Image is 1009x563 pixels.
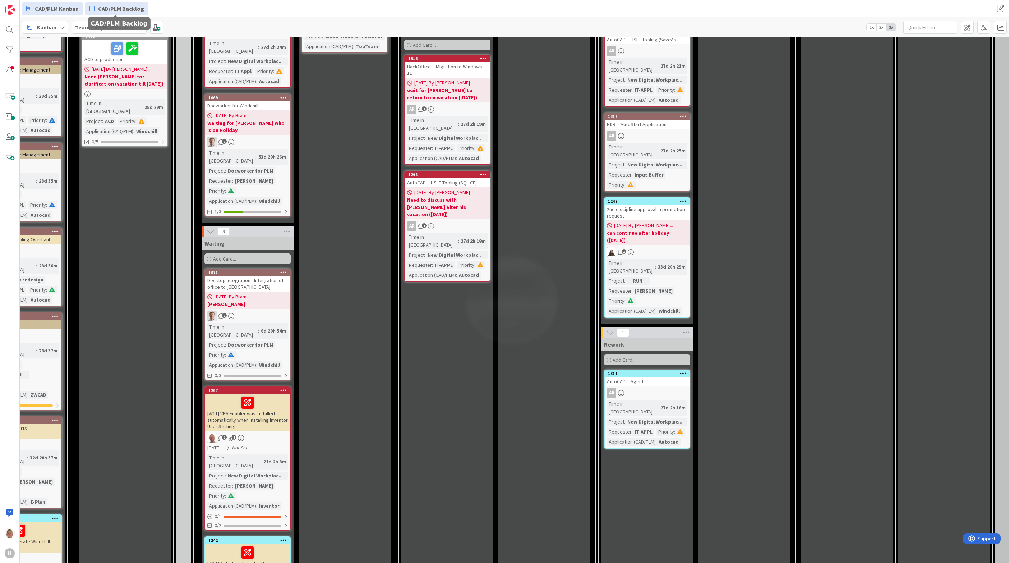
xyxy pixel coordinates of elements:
span: 0/5 [92,138,98,146]
div: 28d 36m [37,262,59,270]
div: 28d 35m [37,177,59,185]
div: E-Plan [29,498,47,506]
div: TopTeam [354,42,380,50]
span: : [46,286,47,294]
span: [DATE] By [PERSON_NAME]... [92,65,151,73]
div: 12472nd discipline approval in promotion request [605,198,690,220]
span: : [474,144,475,152]
div: AutoCAD -- HSLE Tooling (SQL CE) [405,178,490,187]
div: Requester [607,171,632,179]
span: 1 [422,106,427,111]
span: : [36,347,37,354]
div: 1298 [405,171,490,178]
div: 53d 20h 26m [257,153,288,161]
div: 1267 [205,387,290,394]
span: : [225,492,226,500]
span: [DATE] By Bram... [215,112,250,119]
span: 2 [622,249,626,254]
div: Application (CAD/PLM) [407,271,456,279]
div: Requester [407,144,432,152]
div: BO [205,311,290,321]
span: 3x [886,24,896,31]
div: 1069 [208,95,290,100]
span: 1 [222,139,227,144]
div: Time in [GEOGRAPHIC_DATA] [207,39,258,55]
div: 1311 [605,370,690,377]
div: HDR -- AutoStart Application [605,120,690,129]
div: Windchill [257,197,282,205]
div: Requester [607,287,632,295]
a: 1316BackOffice -- Migration to Windows 11[DATE] By [PERSON_NAME]...wait for [PERSON_NAME] to retu... [404,55,490,165]
span: : [261,458,262,466]
div: AutoCAD -- HSLE Tooling (SaveAs) [605,35,690,44]
span: Add Card... [613,357,636,363]
span: : [432,261,433,269]
div: 1242 [205,537,290,544]
span: : [655,263,656,271]
div: Requester [607,428,632,436]
div: Application (CAD/PLM) [607,438,656,446]
div: Time in [GEOGRAPHIC_DATA] [207,149,255,165]
div: 1318 [608,114,690,119]
span: : [255,153,257,161]
div: Time in [GEOGRAPHIC_DATA] [607,400,658,416]
span: : [258,43,259,51]
div: H [5,548,15,558]
div: Priority [457,261,474,269]
div: AR [407,105,416,114]
div: Application (CAD/PLM) [207,502,256,510]
div: IT-APPL [433,261,455,269]
b: [PERSON_NAME] [207,301,288,308]
div: AutoCAD -- Agent [605,377,690,386]
div: Project [407,251,425,259]
span: : [625,297,626,305]
span: 1 [422,223,427,228]
b: Team CAD/PLM Kanban [75,24,135,31]
div: Priority [607,297,625,305]
img: RK [207,433,217,443]
span: : [432,144,433,152]
div: New Digital Workplac... [426,134,484,142]
i: Not Set [232,444,248,451]
a: 1311AutoCAD -- AgentARTime in [GEOGRAPHIC_DATA]:27d 2h 16mProject:New Digital Workplac...Requeste... [604,370,690,449]
div: Windchill [657,307,682,315]
div: 1311 [608,371,690,376]
div: Autocad [29,211,52,219]
span: : [425,134,426,142]
div: 27d 2h 21m [659,62,687,70]
span: 1 [222,313,227,318]
div: Autocad [457,271,481,279]
div: Docworker for Windchill [205,101,290,110]
span: CAD/PLM Kanban [35,4,79,13]
div: New Digital Workplac... [226,57,285,65]
b: Need to discuss with [PERSON_NAME] after his vacation ([DATE]) [407,196,488,218]
span: : [458,237,459,245]
a: 1071Desktop integration - Integration of office to [GEOGRAPHIC_DATA][DATE] By Bram...[PERSON_NAME... [204,269,291,381]
div: KM [605,247,690,257]
div: 0/1 [205,512,290,521]
div: Project [207,472,225,480]
a: ARTime in [GEOGRAPHIC_DATA]:27d 2h 24mProject:New Digital Workplac...Requester:IT ApplPriority:Ap... [204,9,291,88]
div: AR [605,388,690,398]
span: : [625,181,626,189]
span: : [46,116,47,124]
span: : [232,482,233,490]
div: New Digital Workplac... [626,418,684,426]
span: : [458,120,459,128]
div: 1298 [408,172,490,177]
div: Time in [GEOGRAPHIC_DATA] [407,233,458,249]
span: : [456,271,457,279]
b: wait for [PERSON_NAME] to return from vacation ([DATE]) [407,87,488,101]
div: Application (CAD/PLM) [84,127,133,135]
span: : [28,296,29,304]
div: 1267[W11] VBA Enabler was installed automatically when installing Inventor User Settings [205,387,290,431]
div: Time in [GEOGRAPHIC_DATA] [84,99,142,115]
span: : [474,261,475,269]
div: Priority [607,181,625,189]
div: Requester [407,261,432,269]
span: : [656,307,657,315]
span: : [232,67,233,75]
span: Add Card... [413,42,436,48]
div: Application (CAD/PLM) [607,307,656,315]
span: : [258,327,259,335]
